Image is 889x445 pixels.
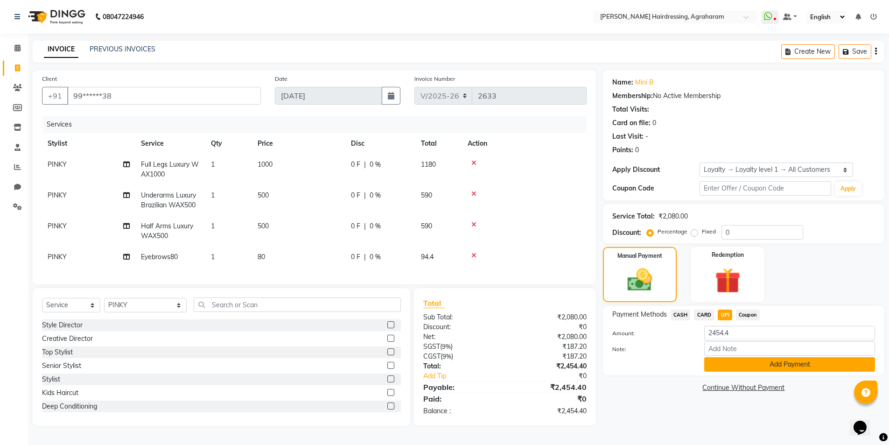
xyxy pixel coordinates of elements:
[462,133,587,154] th: Action
[442,353,451,360] span: 9%
[48,160,67,169] span: PINKY
[612,145,633,155] div: Points:
[421,253,434,261] span: 94.4
[635,145,639,155] div: 0
[416,352,505,361] div: ( )
[194,297,401,312] input: Search or Scan
[416,381,505,393] div: Payable:
[718,310,732,320] span: UPI
[364,252,366,262] span: |
[605,383,882,393] a: Continue Without Payment
[605,329,698,338] label: Amount:
[416,312,505,322] div: Sub Total:
[736,310,760,320] span: Coupon
[67,87,261,105] input: Search by Name/Mobile/Email/Code
[211,253,215,261] span: 1
[707,265,749,297] img: _gift.svg
[416,322,505,332] div: Discount:
[345,133,415,154] th: Disc
[211,222,215,230] span: 1
[141,253,178,261] span: Eyebrows80
[612,132,644,141] div: Last Visit:
[370,191,381,200] span: 0 %
[258,160,273,169] span: 1000
[712,251,744,259] label: Redemption
[612,212,655,221] div: Service Total:
[43,116,594,133] div: Services
[423,342,440,351] span: SGST
[42,75,57,83] label: Client
[24,4,88,30] img: logo
[42,334,93,344] div: Creative Director
[612,105,649,114] div: Total Visits:
[415,133,462,154] th: Total
[505,342,594,352] div: ₹187.20
[612,184,700,193] div: Coupon Code
[416,393,505,404] div: Paid:
[617,252,662,260] label: Manual Payment
[839,44,871,59] button: Save
[416,342,505,352] div: ( )
[351,221,360,231] span: 0 F
[658,212,688,221] div: ₹2,080.00
[421,160,436,169] span: 1180
[48,191,67,199] span: PINKY
[421,191,432,199] span: 590
[42,133,135,154] th: Stylist
[505,406,594,416] div: ₹2,454.40
[364,191,366,200] span: |
[211,191,215,199] span: 1
[351,252,360,262] span: 0 F
[835,182,861,196] button: Apply
[421,222,432,230] span: 590
[645,132,648,141] div: -
[370,160,381,170] span: 0 %
[658,227,687,236] label: Percentage
[416,406,505,416] div: Balance :
[90,45,155,53] a: PREVIOUS INVOICES
[704,341,875,356] input: Add Note
[252,133,345,154] th: Price
[42,388,78,398] div: Kids Haircut
[423,298,445,308] span: Total
[42,347,73,357] div: Top Stylist
[42,374,60,384] div: Stylist
[505,312,594,322] div: ₹2,080.00
[704,357,875,372] button: Add Payment
[414,75,455,83] label: Invoice Number
[612,78,633,87] div: Name:
[605,345,698,353] label: Note:
[612,91,653,101] div: Membership:
[258,191,269,199] span: 500
[505,352,594,361] div: ₹187.20
[442,343,451,350] span: 9%
[141,191,196,209] span: Underarms Luxury Brazilian WAX500
[505,322,594,332] div: ₹0
[351,160,360,170] span: 0 F
[141,160,199,178] span: Full Legs Luxury WAX1000
[612,165,700,175] div: Apply Discount
[700,181,831,196] input: Enter Offer / Coupon Code
[416,332,505,342] div: Net:
[694,310,714,320] span: CARD
[275,75,287,83] label: Date
[612,310,667,319] span: Payment Methods
[505,381,594,393] div: ₹2,454.40
[141,222,193,240] span: Half Arms Luxury WAX500
[652,118,656,128] div: 0
[612,118,651,128] div: Card on file:
[702,227,716,236] label: Fixed
[42,361,81,371] div: Senior Stylist
[42,320,83,330] div: Style Director
[370,252,381,262] span: 0 %
[635,78,654,87] a: Mini B
[42,402,97,411] div: Deep Conditioning
[612,228,641,238] div: Discount:
[620,266,660,294] img: _cash.svg
[370,221,381,231] span: 0 %
[48,253,67,261] span: PINKY
[48,222,67,230] span: PINKY
[42,87,68,105] button: +91
[505,361,594,371] div: ₹2,454.40
[258,253,265,261] span: 80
